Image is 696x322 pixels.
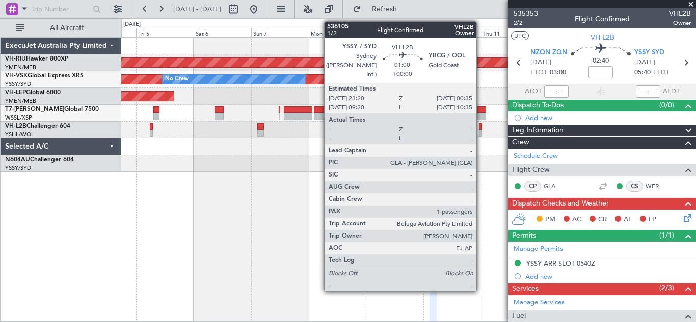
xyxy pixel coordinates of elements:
[512,230,536,242] span: Permits
[11,20,111,36] button: All Aircraft
[575,14,630,24] div: Flight Confirmed
[512,100,564,111] span: Dispatch To-Dos
[5,114,32,122] a: WSSL/XSP
[5,56,68,62] a: VH-RIUHawker 800XP
[649,215,656,225] span: FP
[5,123,26,129] span: VH-L2B
[669,8,691,19] span: VHL2B
[514,19,538,27] span: 2/2
[512,283,539,295] span: Services
[530,68,547,78] span: ETOT
[524,181,541,192] div: CP
[544,182,567,191] a: GLA
[5,164,31,172] a: YSSY/SYD
[5,73,84,79] a: VH-VSKGlobal Express XRS
[530,48,567,58] span: NZQN ZQN
[525,113,691,122] div: Add new
[626,181,643,192] div: CS
[634,68,651,78] span: 05:40
[634,48,664,58] span: YSSY SYD
[659,230,674,241] span: (1/1)
[5,90,26,96] span: VH-LEP
[598,215,607,225] span: CR
[512,137,529,149] span: Crew
[530,57,551,68] span: [DATE]
[5,157,30,163] span: N604AU
[514,151,558,161] a: Schedule Crew
[5,123,70,129] a: VH-L2BChallenger 604
[366,28,423,37] div: Tue 9
[123,20,141,29] div: [DATE]
[653,68,670,78] span: ELDT
[165,72,189,87] div: No Crew
[363,6,406,13] span: Refresh
[634,57,655,68] span: [DATE]
[624,215,632,225] span: AF
[591,32,614,43] span: VH-L2B
[5,64,36,71] a: YMEN/MEB
[659,283,674,294] span: (2/3)
[526,259,595,268] div: YSSY ARR SLOT 0540Z
[514,244,563,254] a: Manage Permits
[251,28,309,37] div: Sun 7
[669,19,691,27] span: Owner
[5,56,26,62] span: VH-RIU
[136,28,194,37] div: Fri 5
[512,125,564,136] span: Leg Information
[5,73,28,79] span: VH-VSK
[659,100,674,110] span: (0/0)
[512,198,609,210] span: Dispatch Checks and Weather
[512,310,526,322] span: Fuel
[173,5,221,14] span: [DATE] - [DATE]
[514,298,565,308] a: Manage Services
[525,86,542,97] span: ATOT
[5,97,36,105] a: YMEN/MEB
[663,86,680,97] span: ALDT
[544,85,569,98] input: --:--
[512,164,550,176] span: Flight Crew
[5,80,31,88] a: YSSY/SYD
[348,1,409,17] button: Refresh
[5,157,74,163] a: N604AUChallenger 604
[31,2,90,17] input: Trip Number
[525,272,691,281] div: Add new
[5,131,34,138] a: YSHL/WOL
[550,68,566,78] span: 03:00
[646,182,668,191] a: WER
[572,215,581,225] span: AC
[309,28,366,37] div: Mon 8
[5,106,64,112] span: T7-[PERSON_NAME]
[511,31,529,40] button: UTC
[5,106,99,112] a: T7-[PERSON_NAME]Global 7500
[26,24,108,32] span: All Aircraft
[5,90,61,96] a: VH-LEPGlobal 6000
[593,56,609,66] span: 02:40
[545,215,555,225] span: PM
[194,28,251,37] div: Sat 6
[481,28,539,37] div: Thu 11
[423,28,481,37] div: Wed 10
[514,8,538,19] span: 535353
